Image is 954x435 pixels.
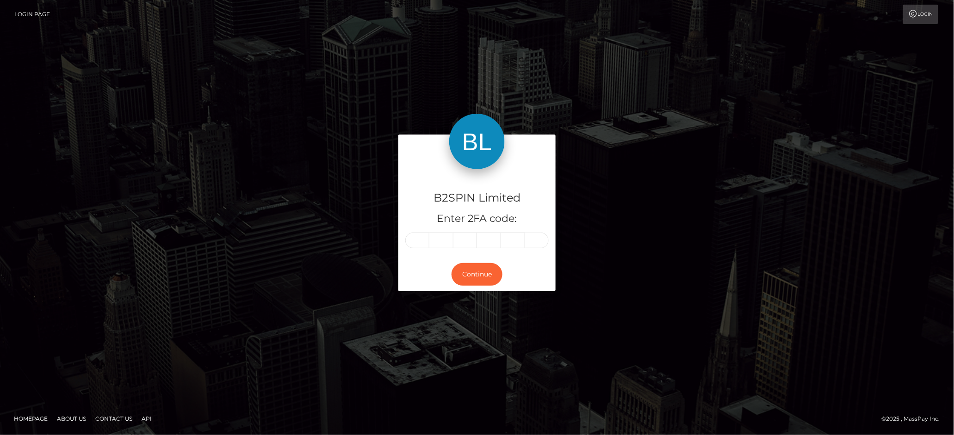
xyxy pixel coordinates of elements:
[10,411,51,426] a: Homepage
[452,263,502,286] button: Continue
[903,5,938,24] a: Login
[405,212,549,226] h5: Enter 2FA code:
[138,411,155,426] a: API
[53,411,90,426] a: About Us
[92,411,136,426] a: Contact Us
[882,414,947,424] div: © 2025 , MassPay Inc.
[14,5,50,24] a: Login Page
[449,114,505,169] img: B2SPIN Limited
[405,190,549,206] h4: B2SPIN Limited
